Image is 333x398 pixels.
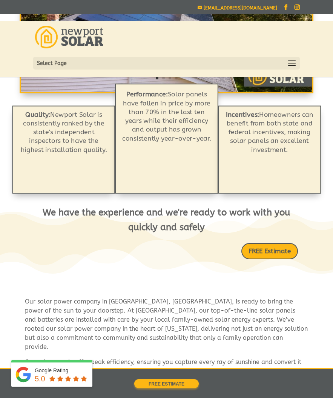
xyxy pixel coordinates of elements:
strong: Incentives: [226,110,259,118]
p: Our solar power company in [GEOGRAPHIC_DATA], [GEOGRAPHIC_DATA], is ready to bring the power of t... [25,297,308,358]
p: Our solar panels offer peak efficiency, ensuring you capture every ray of sunshine and convert it... [25,358,308,394]
span: Select Page [37,59,67,68]
div: Google Rating [35,367,89,374]
a: 2 [162,77,165,79]
span: FREE Estimate [149,381,184,387]
a: 4 [175,77,178,79]
p: Homeowners can benefit from both state and federal incentives, making solar panels an excellent i... [223,110,317,154]
img: Newport Solar | Solar Energy Optimized. [35,26,103,48]
strong: Quality: [25,110,50,118]
b: Performance: [126,90,168,98]
p: Solar panels have fallen in price by more than 70% in the last ten years while their efficiency a... [121,90,212,143]
a: 3 [169,77,171,79]
span: Newport Solar is consistently ranked by the state’s independent inspectors to have the highest in... [20,110,107,153]
span: We have the experience and we're ready to work with you quickly and safely [43,207,290,232]
a: 1 [156,77,158,79]
span: 5.0 [35,375,45,383]
a: [EMAIL_ADDRESS][DOMAIN_NAME] [198,5,277,11]
a: FREE Estimate [241,243,298,259]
